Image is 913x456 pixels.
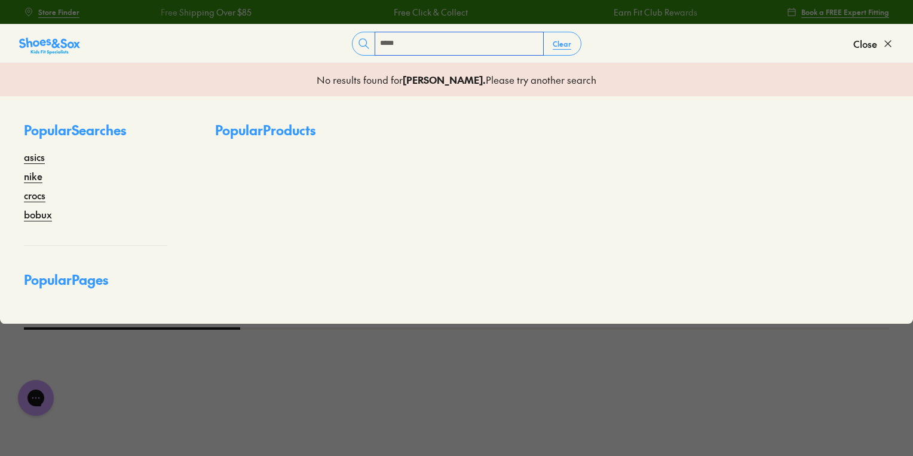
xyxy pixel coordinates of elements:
[24,150,45,164] a: asics
[317,72,596,87] p: No results found for Please try another search
[19,34,80,53] a: Shoes &amp; Sox
[853,37,877,51] span: Close
[543,33,581,54] button: Clear
[24,1,79,23] a: Store Finder
[12,376,60,420] iframe: Gorgias live chat messenger
[853,31,894,57] button: Close
[215,120,315,140] p: Popular Products
[19,37,80,56] img: SNS_Logo_Responsive.svg
[24,188,45,202] a: crocs
[24,207,52,221] a: bobux
[613,6,697,19] a: Earn Fit Club Rewards
[24,169,42,183] a: nike
[393,6,467,19] a: Free Click & Collect
[403,73,486,86] b: [PERSON_NAME] .
[38,7,79,17] span: Store Finder
[24,270,167,299] p: Popular Pages
[787,1,889,23] a: Book a FREE Expert Fitting
[801,7,889,17] span: Book a FREE Expert Fitting
[160,6,251,19] a: Free Shipping Over $85
[24,120,167,150] p: Popular Searches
